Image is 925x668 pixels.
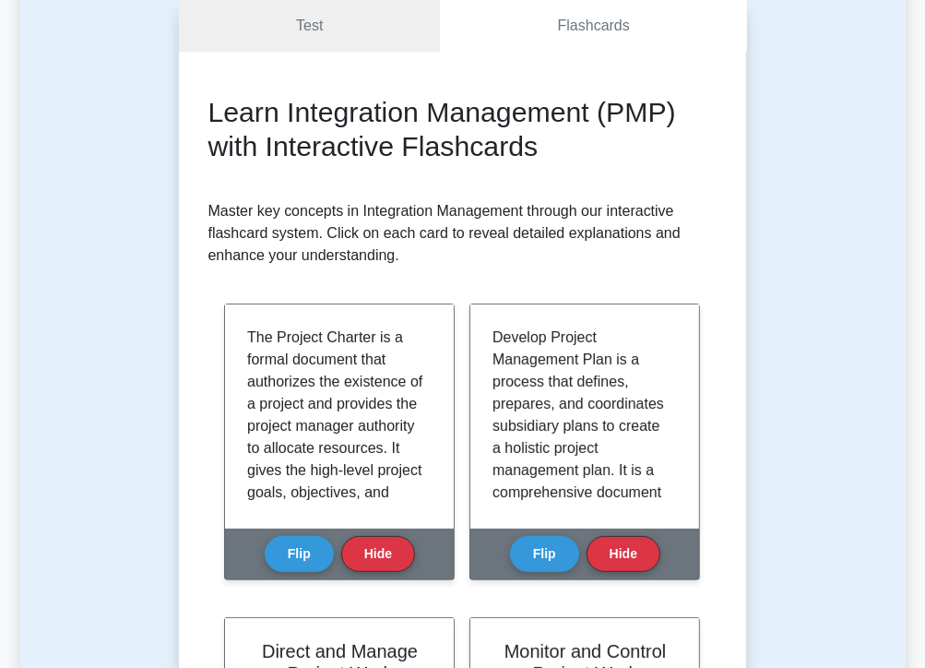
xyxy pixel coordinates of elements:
button: Hide [587,536,660,572]
button: Flip [265,536,334,572]
button: Flip [510,536,579,572]
h2: Learn Integration Management (PMP) with Interactive Flashcards [208,96,717,163]
p: Master key concepts in Integration Management through our interactive flashcard system. Click on ... [208,200,717,267]
button: Hide [341,536,415,572]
